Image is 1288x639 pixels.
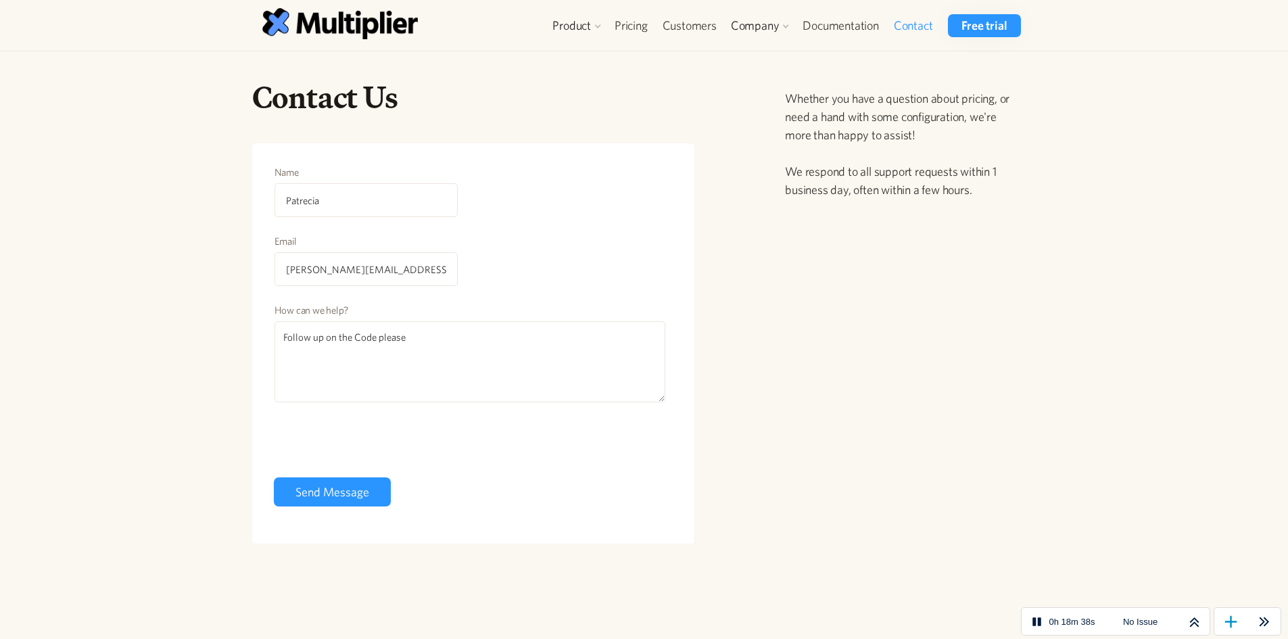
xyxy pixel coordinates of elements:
a: Documentation [795,14,886,37]
label: Email [275,235,458,248]
input: example@email.com [275,252,458,286]
label: Name [275,166,458,179]
p: Whether you have a question about pricing, or need a hand with some configuration, we're more tha... [785,89,1023,199]
a: Pricing [607,14,655,37]
iframe: reCAPTCHA [274,419,479,472]
div: Company [731,18,780,34]
a: Free trial [948,14,1020,37]
div: Company [724,14,796,37]
div: Product [546,14,607,37]
div: Product [552,18,591,34]
form: Contact Form [274,165,673,512]
a: Contact [886,14,940,37]
label: How can we help? [275,304,666,317]
input: Your name [275,183,458,217]
input: Send Message [274,477,391,506]
a: Customers [655,14,724,37]
h1: Contact Us [252,78,695,116]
